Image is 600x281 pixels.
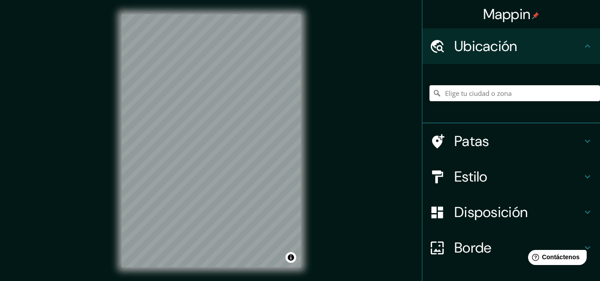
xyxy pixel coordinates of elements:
[422,28,600,64] div: Ubicación
[532,12,539,19] img: pin-icon.png
[454,238,492,257] font: Borde
[422,123,600,159] div: Patas
[454,132,489,150] font: Patas
[454,167,488,186] font: Estilo
[286,252,296,263] button: Activar o desactivar atribución
[422,159,600,194] div: Estilo
[422,230,600,265] div: Borde
[429,85,600,101] input: Elige tu ciudad o zona
[521,246,590,271] iframe: Lanzador de widgets de ayuda
[454,203,528,222] font: Disposición
[422,194,600,230] div: Disposición
[122,14,301,267] canvas: Mapa
[454,37,517,55] font: Ubicación
[483,5,531,24] font: Mappin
